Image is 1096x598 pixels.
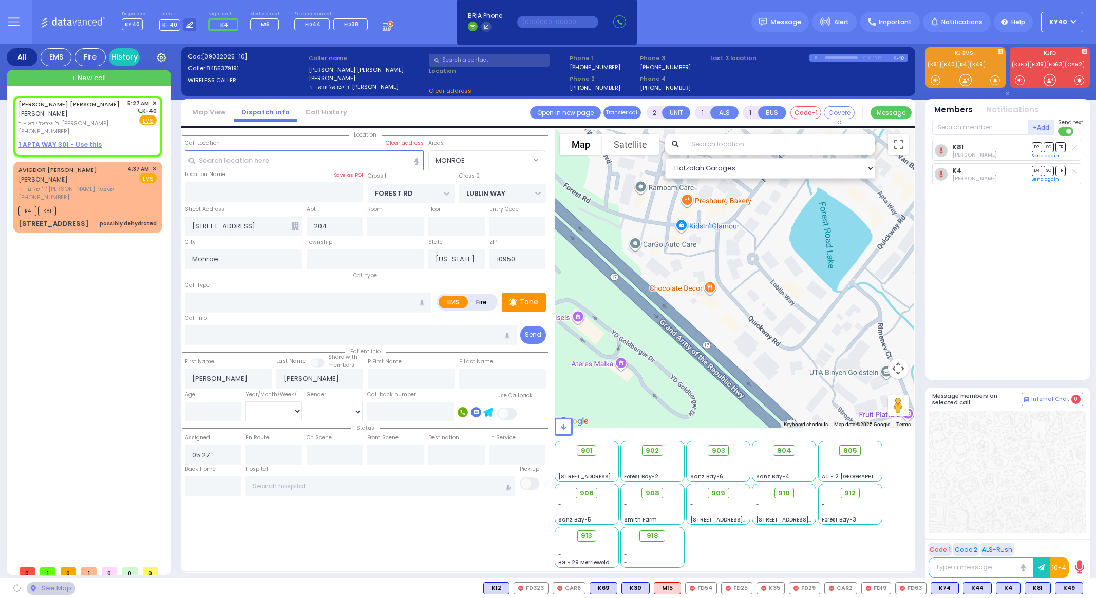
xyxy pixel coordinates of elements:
[127,100,149,107] span: 5:27 AM
[367,205,383,214] label: Room
[931,582,959,594] div: K74
[328,361,354,369] span: members
[822,465,825,473] span: -
[344,20,358,28] span: FD38
[624,551,681,558] div: -
[18,166,97,174] a: AVIGDOR [PERSON_NAME]
[20,567,35,575] span: 0
[758,106,786,119] button: BUS
[136,107,157,115] span: K-40
[1032,176,1059,182] a: Send again
[439,296,468,308] label: EMS
[127,165,149,173] span: 4:37 AM
[309,83,426,91] label: ר' ישראל יודא - ר' [PERSON_NAME]
[690,516,787,524] span: [STREET_ADDRESS][PERSON_NAME]
[558,551,561,558] span: -
[822,516,856,524] span: Forest Bay-3
[309,66,426,74] label: [PERSON_NAME] [PERSON_NAME]
[824,106,855,119] button: Covered
[367,391,416,399] label: Call back number
[690,465,693,473] span: -
[685,134,875,155] input: Search location
[185,434,210,442] label: Assigned
[888,395,909,416] button: Drag Pegman onto the map to open Street View
[1065,61,1084,68] a: CAR2
[139,173,157,183] span: EMS
[351,424,380,432] span: Status
[557,415,591,428] a: Open this area in Google Maps (opens a new window)
[159,11,197,17] label: Lines
[309,54,426,63] label: Caller name
[756,500,759,508] span: -
[822,508,825,516] span: -
[690,473,723,480] span: Sanz Bay-6
[690,457,693,465] span: -
[159,19,180,31] span: K-40
[952,151,997,159] span: Berish Mertz
[1022,393,1083,406] button: Internal Chat 0
[711,488,725,498] span: 909
[1041,12,1083,32] button: KY40
[646,446,659,456] span: 902
[710,54,809,63] label: Last 3 location
[1050,557,1069,578] button: 10-4
[307,391,326,399] label: Gender
[712,446,725,456] span: 903
[520,297,538,307] p: Tone
[307,434,332,442] label: On Scene
[185,238,196,246] label: City
[888,134,909,155] button: Toggle fullscreen view
[188,76,305,85] label: WIRELESS CALLER
[1024,397,1029,402] img: comment-alt.png
[777,446,791,456] span: 904
[654,582,681,594] div: M15
[602,134,659,155] button: Show satellite imagery
[367,434,399,442] label: From Scene
[328,353,357,361] small: Share with
[185,150,424,170] input: Search location here
[18,140,102,149] u: 1 APTA WAY 301 - Use this
[759,18,767,26] img: message.svg
[206,64,239,72] span: 8455379191
[185,205,224,214] label: Street Address
[558,558,616,566] span: BG - 29 Merriewold S.
[986,104,1039,116] button: Notifications
[570,63,620,71] label: [PHONE_NUMBER]
[436,156,465,166] span: MONROE
[685,582,717,594] div: FD54
[834,17,849,27] span: Alert
[761,586,766,591] img: red-radio-icon.svg
[530,106,601,119] a: Open in new page
[793,586,799,591] img: red-radio-icon.svg
[963,582,992,594] div: K44
[690,508,693,516] span: -
[824,582,857,594] div: CAR2
[790,106,821,119] button: Code-1
[996,582,1021,594] div: K4
[581,531,592,541] span: 913
[603,106,641,119] button: Transfer call
[18,185,124,194] span: ר' שלום - ר' [PERSON_NAME] שניצער
[1049,17,1067,27] span: KY40
[334,171,363,179] label: Save as POI
[624,465,627,473] span: -
[1071,395,1081,404] span: 0
[756,516,853,524] span: [STREET_ADDRESS][PERSON_NAME]
[1028,120,1055,135] button: +Add
[429,87,471,95] span: Clear address
[844,488,856,498] span: 912
[245,434,269,442] label: En Route
[18,127,69,136] span: [PHONE_NUMBER]
[152,165,157,173] span: ✕
[1032,142,1042,152] span: DR
[640,74,707,83] span: Phone 4
[18,206,36,216] span: K4
[483,582,509,594] div: BLS
[888,358,909,379] button: Map camera controls
[558,457,561,465] span: -
[185,314,207,322] label: Call Info
[102,567,117,575] span: 0
[654,582,681,594] div: ALS
[925,51,1006,58] label: KJ EMS...
[1058,126,1074,137] label: Turn off text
